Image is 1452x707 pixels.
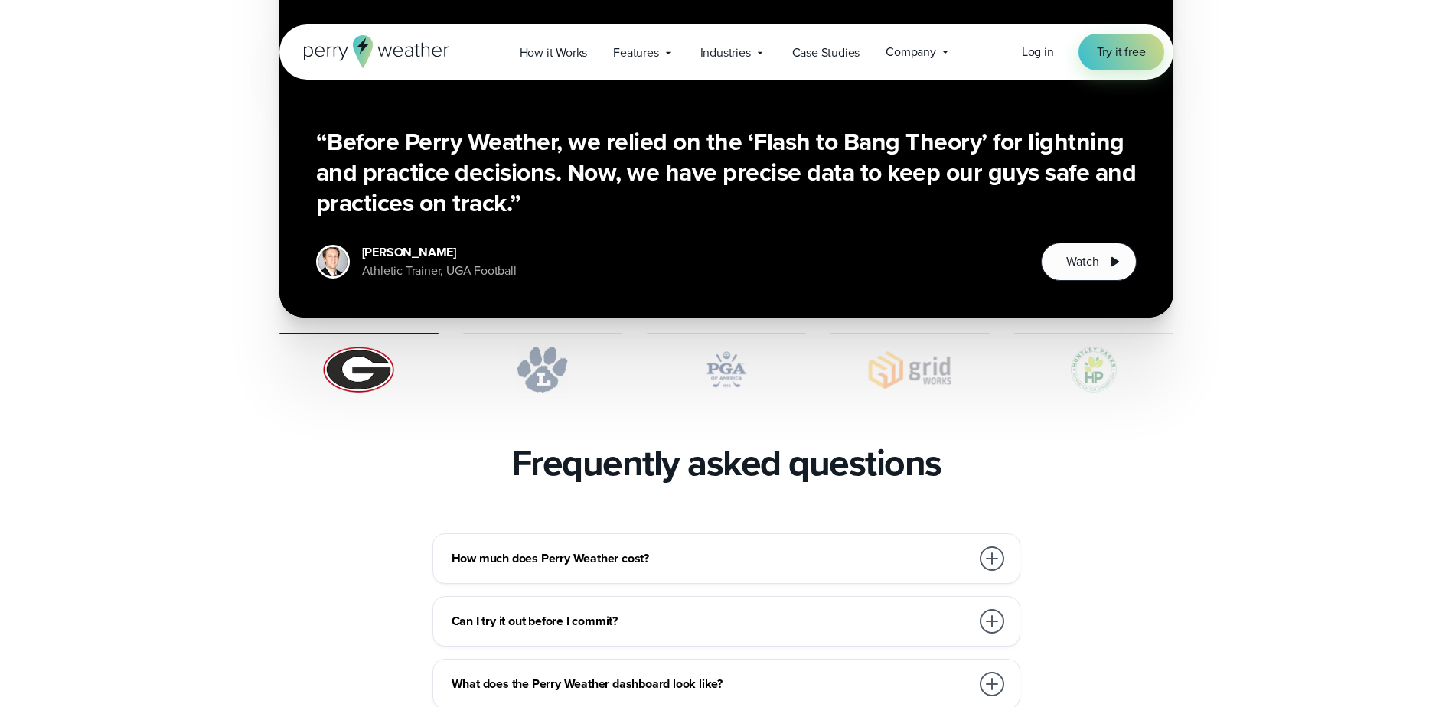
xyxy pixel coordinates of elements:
[1066,252,1098,271] span: Watch
[1022,43,1054,61] a: Log in
[452,612,971,630] h3: Can I try it out before I commit?
[511,441,941,484] h2: Frequently asked questions
[1041,243,1136,281] button: Watch
[647,347,806,393] img: PGA.svg
[613,44,658,62] span: Features
[520,44,588,62] span: How it Works
[452,549,971,568] h3: How much does Perry Weather cost?
[1078,34,1164,70] a: Try it free
[316,126,1137,218] h3: “Before Perry Weather, we relied on the ‘Flash to Bang Theory’ for lightning and practice decisio...
[1097,43,1146,61] span: Try it free
[792,44,860,62] span: Case Studies
[1022,43,1054,60] span: Log in
[700,44,751,62] span: Industries
[830,347,990,393] img: Gridworks.svg
[779,37,873,68] a: Case Studies
[886,43,936,61] span: Company
[507,37,601,68] a: How it Works
[362,262,517,280] div: Athletic Trainer, UGA Football
[452,675,971,693] h3: What does the Perry Weather dashboard look like?
[362,243,517,262] div: [PERSON_NAME]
